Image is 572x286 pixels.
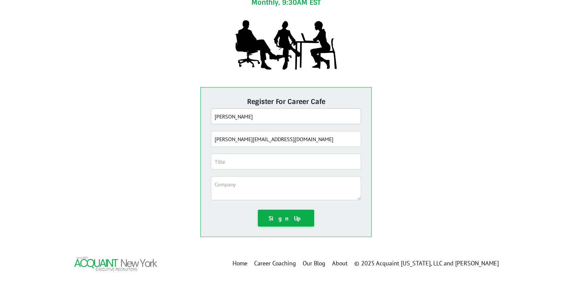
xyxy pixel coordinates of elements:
[211,131,361,147] input: Email
[258,210,315,227] button: Sign Up
[233,259,247,268] a: Home
[211,154,361,170] input: Title
[211,108,361,124] input: Full Name
[211,98,361,106] h5: Register For Career Cafe
[332,259,348,268] a: About
[254,259,296,268] a: Career Coaching
[354,259,499,267] span: © 2025 Acquaint [US_STATE], LLC and [PERSON_NAME]
[303,259,325,268] a: Our Blog
[74,256,158,271] img: Footer Logo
